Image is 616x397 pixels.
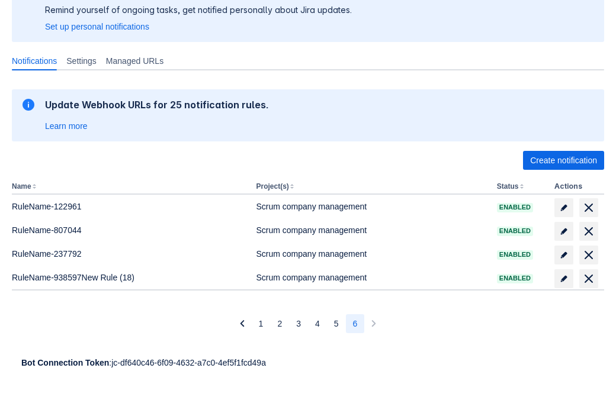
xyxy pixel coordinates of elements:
[550,179,604,195] th: Actions
[12,224,246,236] div: RuleName-807044
[45,99,269,111] h2: Update Webhook URLs for 25 notification rules.
[259,314,264,333] span: 1
[582,224,596,238] span: delete
[12,272,246,283] div: RuleName-938597New Rule (18)
[252,314,271,333] button: Page 1
[530,151,597,170] span: Create notification
[582,248,596,262] span: delete
[296,314,301,333] span: 3
[353,314,358,333] span: 6
[497,251,533,258] span: Enabled
[12,182,31,191] button: Name
[45,4,352,16] p: Remind yourself of ongoing tasks, get notified personally about Jira updates.
[497,204,533,211] span: Enabled
[45,120,88,132] a: Learn more
[289,314,308,333] button: Page 3
[277,314,282,333] span: 2
[559,203,569,212] span: edit
[497,228,533,234] span: Enabled
[256,201,487,212] div: Scrum company management
[364,314,383,333] button: Next
[582,272,596,286] span: delete
[45,21,149,33] a: Set up personal notifications
[315,314,320,333] span: 4
[21,358,109,367] strong: Bot Connection Token
[21,357,595,369] div: : jc-df640c46-6f09-4632-a7c0-4ef5f1fcd49a
[21,98,36,112] span: information
[12,201,246,212] div: RuleName-122961
[256,248,487,260] div: Scrum company management
[559,274,569,283] span: edit
[270,314,289,333] button: Page 2
[12,55,57,67] span: Notifications
[497,182,519,191] button: Status
[12,248,246,260] div: RuleName-237792
[233,314,384,333] nav: Pagination
[233,314,252,333] button: Previous
[559,250,569,260] span: edit
[66,55,97,67] span: Settings
[346,314,365,333] button: Page 6
[523,151,604,170] button: Create notification
[256,272,487,283] div: Scrum company management
[582,201,596,215] span: delete
[308,314,327,333] button: Page 4
[334,314,339,333] span: 5
[497,275,533,282] span: Enabled
[256,182,288,191] button: Project(s)
[256,224,487,236] div: Scrum company management
[327,314,346,333] button: Page 5
[106,55,163,67] span: Managed URLs
[559,227,569,236] span: edit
